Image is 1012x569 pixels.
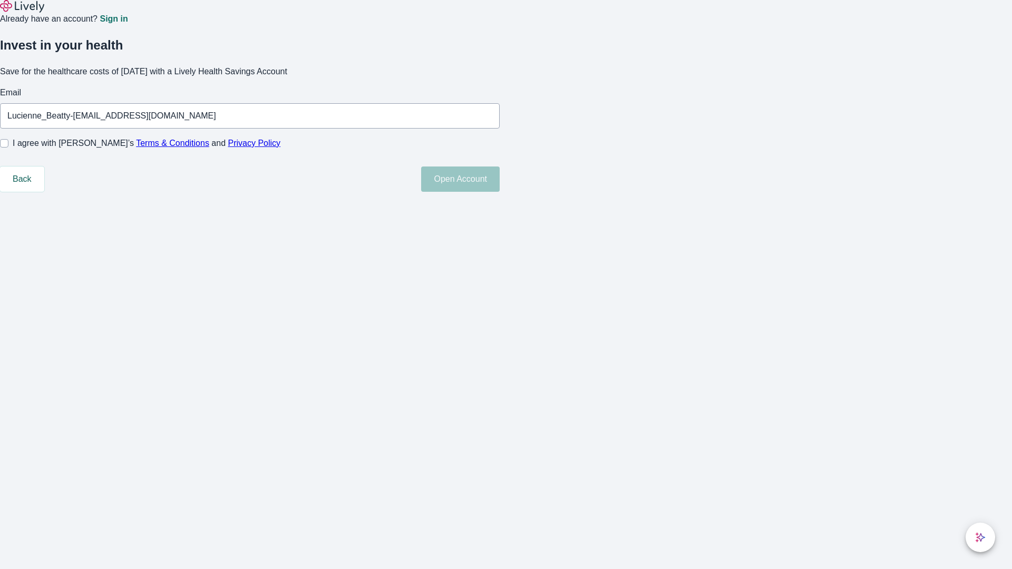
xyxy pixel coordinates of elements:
button: chat [966,523,995,552]
a: Sign in [100,15,128,23]
span: I agree with [PERSON_NAME]’s and [13,137,280,150]
a: Terms & Conditions [136,139,209,148]
svg: Lively AI Assistant [975,532,986,543]
a: Privacy Policy [228,139,281,148]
